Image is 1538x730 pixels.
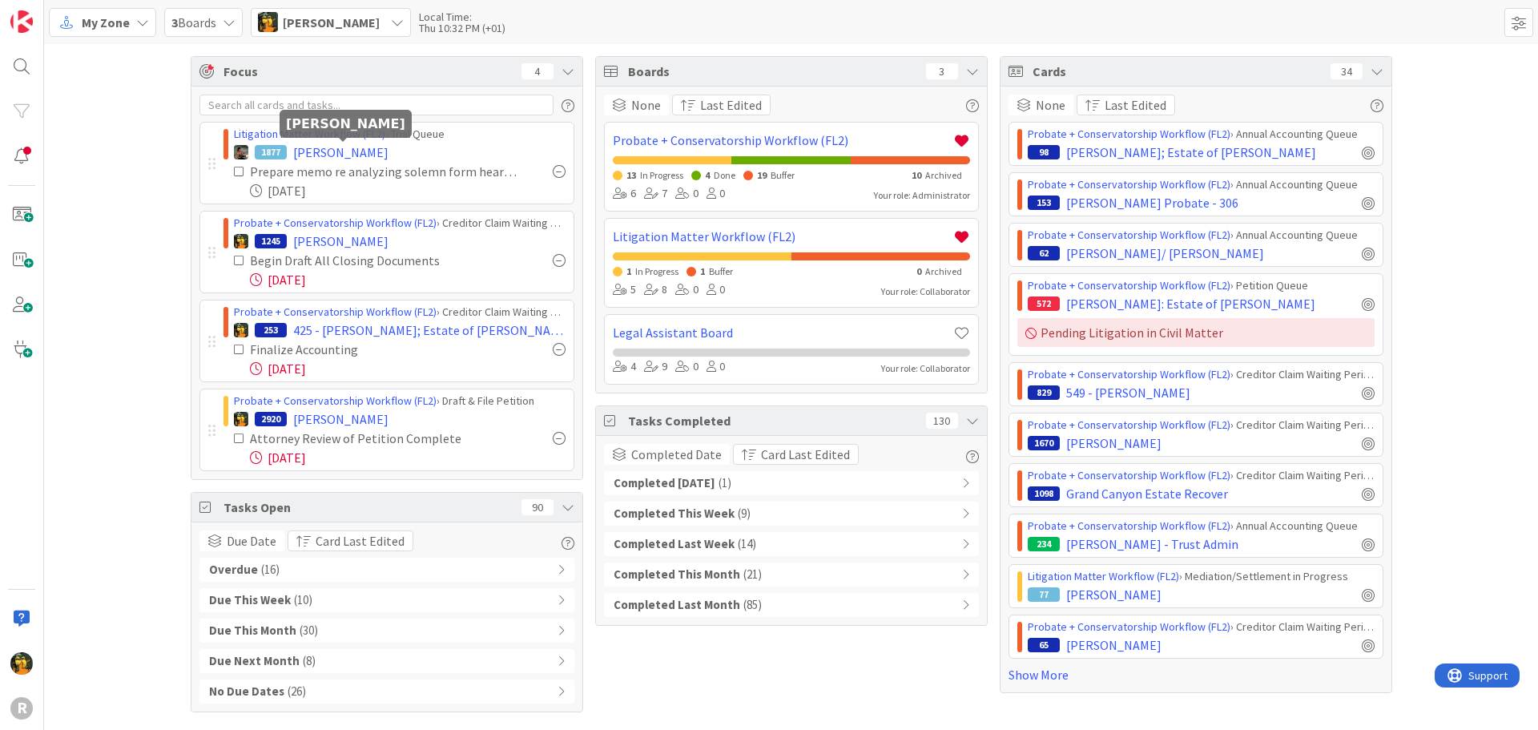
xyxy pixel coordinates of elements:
div: 0 [675,281,699,299]
b: Completed This Week [614,505,735,523]
a: Probate + Conservatorship Workflow (FL2) [234,216,437,230]
div: 9 [644,358,667,376]
span: [PERSON_NAME] [293,232,389,251]
a: Probate + Conservatorship Workflow (FL2) [234,305,437,319]
span: [PERSON_NAME] [283,13,380,32]
a: Probate + Conservatorship Workflow (FL2) [1028,619,1230,634]
div: 234 [1028,537,1060,551]
span: In Progress [635,265,678,277]
div: › Annual Accounting Queue [1028,126,1375,143]
b: Due Next Month [209,652,300,671]
div: 3 [926,63,958,79]
span: Completed Date [631,445,722,464]
span: Last Edited [1105,95,1166,115]
span: 1 [700,265,705,277]
div: › Annual Accounting Queue [1028,518,1375,534]
img: MR [258,12,278,32]
div: › Creditor Claim Waiting Period [1028,366,1375,383]
span: Focus [223,62,509,81]
div: 2920 [255,412,287,426]
span: Boards [628,62,918,81]
span: Archived [925,169,962,181]
a: Probate + Conservatorship Workflow (FL2) [234,393,437,408]
span: 13 [626,169,636,181]
div: [DATE] [250,270,566,289]
div: 1877 [255,145,287,159]
div: 1670 [1028,436,1060,450]
div: Finalize Accounting [250,340,451,359]
div: › Creditor Claim Waiting Period [234,304,566,321]
span: 19 [757,169,767,181]
span: Due Date [227,531,276,551]
span: ( 16 ) [261,561,280,579]
img: Visit kanbanzone.com [10,10,33,33]
span: [PERSON_NAME] [1066,585,1162,604]
input: Search all cards and tasks... [199,95,554,115]
a: Probate + Conservatorship Workflow (FL2) [1028,278,1230,292]
span: ( 8 ) [303,652,316,671]
div: 4 [521,63,554,79]
a: Litigation Matter Workflow (FL2) [234,127,385,141]
b: Due This Week [209,591,291,610]
div: 98 [1028,145,1060,159]
span: [PERSON_NAME]: Estate of [PERSON_NAME] [1066,294,1315,313]
a: Litigation Matter Workflow (FL2) [1028,569,1179,583]
a: Probate + Conservatorship Workflow (FL2) [1028,228,1230,242]
div: 572 [1028,296,1060,311]
img: MR [10,652,33,675]
span: 4 [705,169,710,181]
div: Your role: Collaborator [881,361,970,376]
div: 65 [1028,638,1060,652]
div: Begin Draft All Closing Documents [250,251,492,270]
div: R [10,697,33,720]
div: Thu 10:32 PM (+01) [419,22,505,34]
a: Probate + Conservatorship Workflow (FL2) [1028,127,1230,141]
b: Completed This Month [614,566,740,584]
div: › Annual Accounting Queue [1028,227,1375,244]
span: [PERSON_NAME] [293,409,389,429]
span: 1 [626,265,631,277]
b: Completed Last Month [614,596,740,615]
span: Archived [925,265,962,277]
span: 425 - [PERSON_NAME]; Estate of [PERSON_NAME] [293,321,566,340]
div: 1245 [255,234,287,248]
div: › Creditor Claim Waiting Period [234,215,566,232]
img: MR [234,323,248,337]
b: No Due Dates [209,683,284,701]
div: › Creditor Claim Waiting Period [1028,467,1375,484]
div: Attorney Review of Petition Complete [250,429,502,448]
div: › Creditor Claim Waiting Period [1028,619,1375,635]
span: 10 [912,169,921,181]
div: 62 [1028,246,1060,260]
span: Done [714,169,735,181]
b: Overdue [209,561,258,579]
img: MW [234,145,248,159]
span: None [1036,95,1065,115]
div: 90 [521,499,554,515]
span: [PERSON_NAME]; Estate of [PERSON_NAME] [1066,143,1316,162]
span: ( 26 ) [288,683,306,701]
div: 7 [644,185,667,203]
a: Show More [1009,665,1383,684]
div: [DATE] [250,448,566,467]
a: Probate + Conservatorship Workflow (FL2) [1028,367,1230,381]
div: › Creditor Claim Waiting Period [1028,417,1375,434]
div: › Trial Queue [234,126,566,143]
span: Cards [1033,62,1323,81]
span: ( 85 ) [743,596,762,615]
div: 253 [255,323,287,337]
img: MR [234,412,248,426]
div: [DATE] [250,359,566,378]
div: › Mediation/Settlement in Progress [1028,568,1375,585]
span: 549 - [PERSON_NAME] [1066,383,1190,402]
img: MR [234,234,248,248]
span: ( 14 ) [738,535,756,554]
span: 0 [916,265,921,277]
b: 3 [171,14,178,30]
div: [DATE] [250,181,566,200]
div: › Petition Queue [1028,277,1375,294]
span: ( 30 ) [300,622,318,640]
span: In Progress [640,169,683,181]
div: 6 [613,185,636,203]
span: Buffer [709,265,733,277]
